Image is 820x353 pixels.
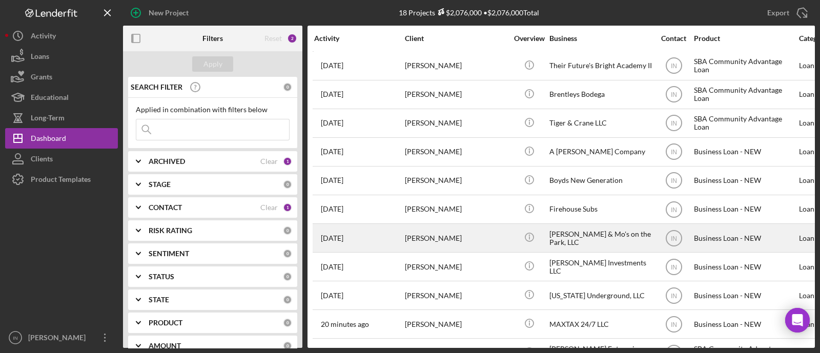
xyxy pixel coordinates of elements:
div: SBA Community Advantage Loan [694,110,796,137]
time: 2025-05-07 13:44 [321,119,343,127]
button: Dashboard [5,128,118,149]
b: STAGE [149,180,171,189]
div: Clear [260,203,278,212]
b: SENTIMENT [149,250,189,258]
div: Business Loan - NEW [694,196,796,223]
div: Dashboard [31,128,66,151]
b: STATUS [149,273,174,281]
text: IN [671,263,677,271]
div: [PERSON_NAME] [405,196,507,223]
time: 2025-09-11 21:29 [321,320,369,328]
b: AMOUNT [149,342,181,350]
b: STATE [149,296,169,304]
button: Loans [5,46,118,67]
div: [PERSON_NAME] [405,110,507,137]
div: [PERSON_NAME] [405,310,507,338]
b: CONTACT [149,203,182,212]
div: Firehouse Subs [549,196,652,223]
div: New Project [149,3,189,23]
b: PRODUCT [149,319,182,327]
div: Applied in combination with filters below [136,106,290,114]
div: SBA Community Advantage Loan [694,81,796,108]
button: Product Templates [5,169,118,190]
div: [PERSON_NAME] [405,81,507,108]
div: SBA Community Advantage Loan [694,52,796,79]
button: Export [757,3,815,23]
b: ARCHIVED [149,157,185,165]
div: Tiger & Crane LLC [549,110,652,137]
div: Business Loan - NEW [694,224,796,252]
div: [US_STATE] Underground, LLC [549,282,652,309]
button: Activity [5,26,118,46]
div: 1 [283,157,292,166]
button: Apply [192,56,233,72]
div: [PERSON_NAME] [405,224,507,252]
div: Activity [31,26,56,49]
div: [PERSON_NAME] Investments LLC [549,253,652,280]
div: 0 [283,318,292,327]
time: 2025-04-25 12:19 [321,90,343,98]
div: Product Templates [31,169,91,192]
button: Grants [5,67,118,87]
div: [PERSON_NAME] [405,52,507,79]
div: [PERSON_NAME] [405,253,507,280]
div: 1 [283,203,292,212]
div: 0 [283,341,292,350]
div: 0 [283,249,292,258]
text: IN [671,149,677,156]
div: 2 [287,33,297,44]
div: Business [549,34,652,43]
a: Clients [5,149,118,169]
div: Loans [31,46,49,69]
text: IN [671,206,677,213]
div: Educational [31,87,69,110]
div: Business Loan - NEW [694,282,796,309]
div: Business Loan - NEW [694,310,796,338]
b: Filters [202,34,223,43]
div: Export [767,3,789,23]
div: Open Intercom Messenger [785,308,810,333]
div: Their Future's Bright Academy II [549,52,652,79]
div: Clear [260,157,278,165]
div: Brentleys Bodega [549,81,652,108]
div: [PERSON_NAME] [405,282,507,309]
time: 2025-09-05 03:59 [321,176,343,184]
div: [PERSON_NAME] [405,138,507,165]
div: 0 [283,226,292,235]
div: Product [694,34,796,43]
div: Reset [264,34,282,43]
div: 0 [283,180,292,189]
div: [PERSON_NAME] & Mo's on the Park, LLC [549,224,652,252]
div: Apply [203,56,222,72]
a: Educational [5,87,118,108]
div: Long-Term [31,108,65,131]
text: IN [671,292,677,299]
text: IN [671,177,677,184]
div: Overview [510,34,548,43]
time: 2025-07-31 19:53 [321,61,343,70]
div: MAXTAX 24/7 LLC [549,310,652,338]
div: A [PERSON_NAME] Company [549,138,652,165]
div: 18 Projects • $2,076,000 Total [399,8,539,17]
div: Business Loan - NEW [694,138,796,165]
div: Client [405,34,507,43]
div: Boyds New Generation [549,167,652,194]
button: Long-Term [5,108,118,128]
div: Business Loan - NEW [694,253,796,280]
div: 0 [283,295,292,304]
text: IN [671,235,677,242]
time: 2025-09-08 20:32 [321,148,343,156]
time: 2025-09-02 22:58 [321,292,343,300]
time: 2025-09-05 19:53 [321,205,343,213]
div: Grants [31,67,52,90]
text: IN [671,91,677,98]
button: New Project [123,3,199,23]
div: 0 [283,82,292,92]
div: [PERSON_NAME] [26,327,92,350]
b: RISK RATING [149,226,192,235]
